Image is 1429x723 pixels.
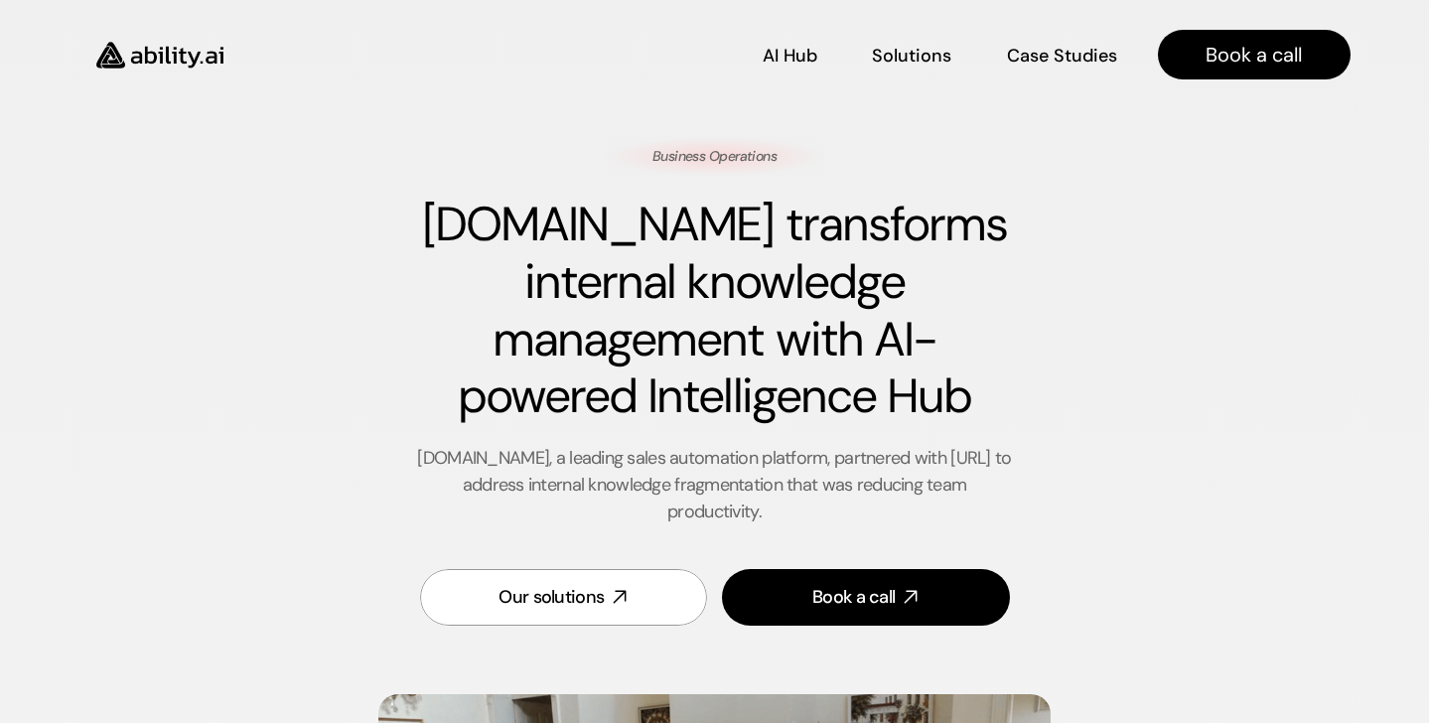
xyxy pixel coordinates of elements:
[1007,44,1117,69] p: Case Studies
[872,38,951,72] a: Solutions
[652,147,777,167] p: Business Operations
[763,38,817,72] a: AI Hub
[417,445,1013,525] p: [DOMAIN_NAME], a leading sales automation platform, partnered with [URL] to address internal know...
[1006,38,1118,72] a: Case Studies
[417,196,1013,424] h1: [DOMAIN_NAME] transforms internal knowledge management with AI-powered Intelligence Hub
[1158,30,1351,79] a: Book a call
[251,30,1351,79] nav: Main navigation
[812,585,895,610] div: Book a call
[499,585,604,610] div: Our solutions
[420,569,708,626] a: Our solutions
[763,44,817,69] p: AI Hub
[1206,41,1302,69] p: Book a call
[872,44,951,69] p: Solutions
[722,569,1010,626] a: Book a call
